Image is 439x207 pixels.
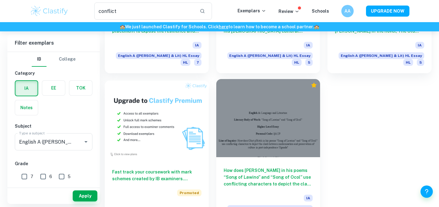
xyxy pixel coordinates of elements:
button: Notes [15,100,38,115]
span: 6 [49,173,52,180]
span: 🏫 [314,24,319,29]
a: here [219,24,228,29]
span: IA [304,42,313,49]
p: Review [278,8,299,15]
span: 5 [305,59,313,66]
span: IA [304,195,313,201]
button: EE [42,81,65,95]
img: Clastify logo [30,5,69,17]
button: Open [82,137,90,146]
input: Search for any exemplars... [94,2,195,20]
button: TOK [69,81,92,95]
span: English A ([PERSON_NAME] & Lit) HL Essay [339,52,424,59]
h6: Category [15,70,92,77]
button: Help and Feedback [421,185,433,198]
span: 7 [194,59,201,66]
span: English A ([PERSON_NAME] & Lit) HL Essay [116,52,201,59]
span: 7 [30,173,33,180]
a: Schools [312,9,329,14]
button: Apply [73,190,97,201]
div: Premium [311,82,317,88]
span: HL [403,59,413,66]
span: HL [181,59,190,66]
button: UPGRADE NOW [366,6,409,17]
span: Promoted [177,189,201,196]
h6: Fast track your coursework with mark schemes created by IB examiners. Upgrade now [112,169,201,182]
span: IA [415,42,424,49]
img: Thumbnail [105,81,209,158]
button: IB [32,52,47,67]
h6: Subject [15,123,92,129]
h6: Grade [15,160,92,167]
span: 5 [68,173,71,180]
span: HL [292,59,302,66]
p: Exemplars [238,7,266,14]
h6: We just launched Clastify for Schools. Click to learn how to become a school partner. [1,23,438,30]
span: IA [193,42,201,49]
h6: AA [344,8,351,14]
span: 5 [417,59,424,66]
label: Type a subject [19,130,45,136]
button: College [59,52,75,67]
h6: How does [PERSON_NAME] in his poems “Song of Lawino” and “Song of Ocol” use conflicting character... [224,167,313,187]
span: 🏫 [120,24,125,29]
button: AA [341,5,354,17]
h6: Filter exemplars [7,34,100,52]
div: Filter type choice [32,52,75,67]
button: IA [15,81,38,96]
span: English A ([PERSON_NAME] & Lit) HL Essay [227,52,313,59]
